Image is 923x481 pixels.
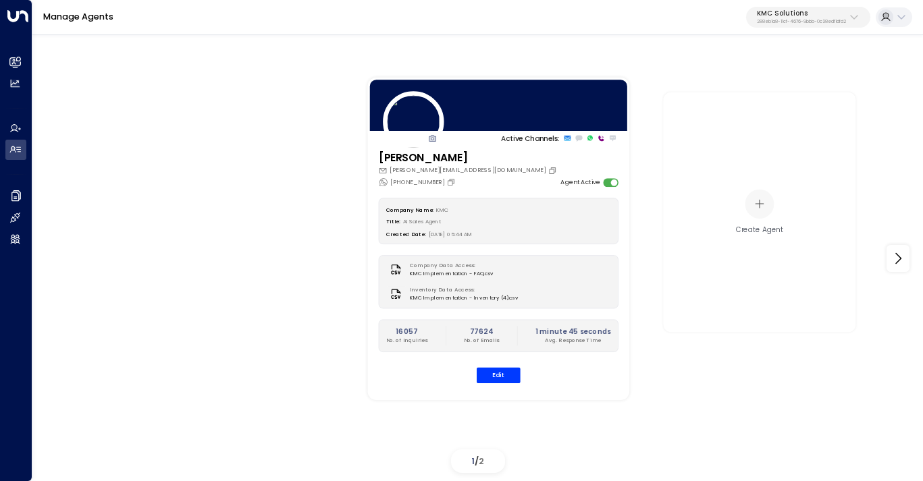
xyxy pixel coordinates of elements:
span: KMC [436,206,448,213]
p: No. of Inquiries [386,337,427,345]
img: 4_headshot.jpg [383,91,444,152]
label: Agent Active [560,178,600,188]
button: Copy [447,178,458,187]
div: [PHONE_NUMBER] [379,177,458,188]
span: KMC Implementation - Inventory (4).csv [410,294,518,302]
span: [DATE] 05:44 AM [429,230,473,237]
p: 288eb1a8-11cf-4676-9bbb-0c38edf1dfd2 [757,19,846,24]
div: [PERSON_NAME][EMAIL_ADDRESS][DOMAIN_NAME] [379,166,559,175]
span: 1 [471,455,475,467]
h2: 1 minute 45 seconds [535,326,611,336]
span: KMC Implementation - FAQ.csv [410,270,494,278]
label: Company Name: [386,206,433,213]
h2: 16057 [386,326,427,336]
span: 2 [479,455,484,467]
h2: 77624 [464,326,499,336]
p: No. of Emails [464,337,499,345]
button: KMC Solutions288eb1a8-11cf-4676-9bbb-0c38edf1dfd2 [746,7,870,28]
label: Inventory Data Access: [410,286,513,294]
div: Create Agent [736,225,783,235]
p: Active Channels: [501,133,560,143]
label: Company Data Access: [410,262,489,270]
div: / [451,449,505,473]
span: AI Sales Agent [403,218,442,225]
p: KMC Solutions [757,9,846,18]
h3: [PERSON_NAME] [379,150,559,166]
label: Created Date: [386,230,426,237]
label: Title: [386,218,400,225]
p: Avg. Response Time [535,337,611,345]
button: Edit [477,367,521,383]
button: Copy [548,166,559,175]
a: Manage Agents [43,11,113,22]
